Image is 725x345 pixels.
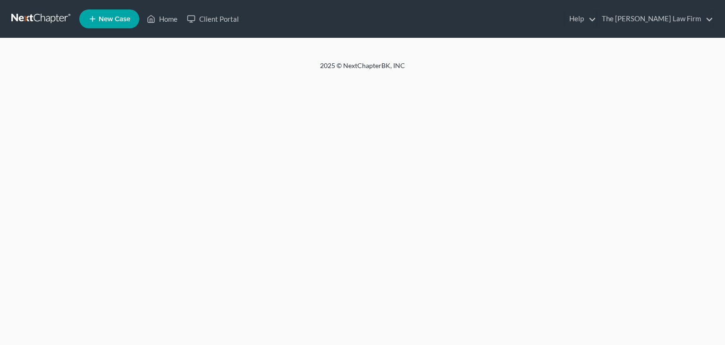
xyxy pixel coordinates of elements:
a: The [PERSON_NAME] Law Firm [597,10,713,27]
new-legal-case-button: New Case [79,9,139,28]
a: Client Portal [182,10,244,27]
div: 2025 © NextChapterBK, INC [93,61,632,78]
a: Help [565,10,596,27]
a: Home [142,10,182,27]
